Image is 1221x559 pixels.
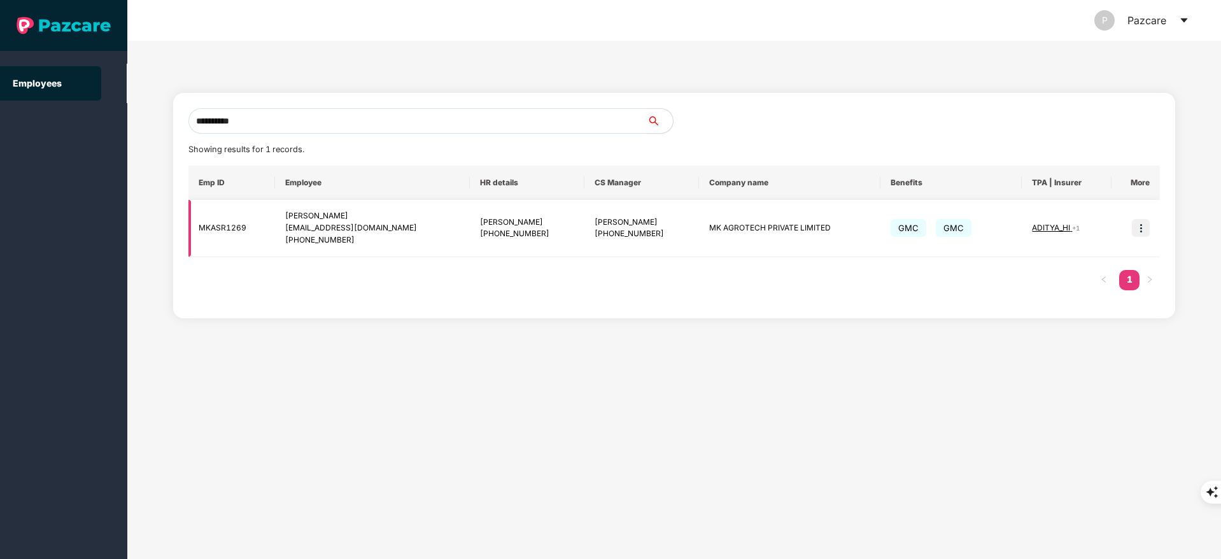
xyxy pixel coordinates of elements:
[1094,270,1114,290] button: left
[1140,270,1160,290] li: Next Page
[1100,276,1108,283] span: left
[275,166,469,200] th: Employee
[1032,223,1072,232] span: ADITYA_HI
[1022,166,1112,200] th: TPA | Insurer
[480,216,574,229] div: [PERSON_NAME]
[1132,219,1150,237] img: icon
[647,108,674,134] button: search
[188,145,304,154] span: Showing results for 1 records.
[936,219,971,237] span: GMC
[285,210,459,222] div: [PERSON_NAME]
[13,78,62,88] a: Employees
[285,222,459,234] div: [EMAIL_ADDRESS][DOMAIN_NAME]
[188,200,276,257] td: MKASR1269
[188,166,276,200] th: Emp ID
[891,219,926,237] span: GMC
[699,166,880,200] th: Company name
[470,166,584,200] th: HR details
[1072,224,1080,232] span: + 1
[584,166,699,200] th: CS Manager
[285,234,459,246] div: [PHONE_NUMBER]
[1119,270,1140,290] li: 1
[1140,270,1160,290] button: right
[880,166,1022,200] th: Benefits
[480,228,574,240] div: [PHONE_NUMBER]
[1094,270,1114,290] li: Previous Page
[647,116,673,126] span: search
[699,200,880,257] td: MK AGROTECH PRIVATE LIMITED
[1146,276,1154,283] span: right
[1179,15,1189,25] span: caret-down
[595,228,689,240] div: [PHONE_NUMBER]
[1102,10,1108,31] span: P
[1112,166,1160,200] th: More
[595,216,689,229] div: [PERSON_NAME]
[1119,270,1140,289] a: 1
